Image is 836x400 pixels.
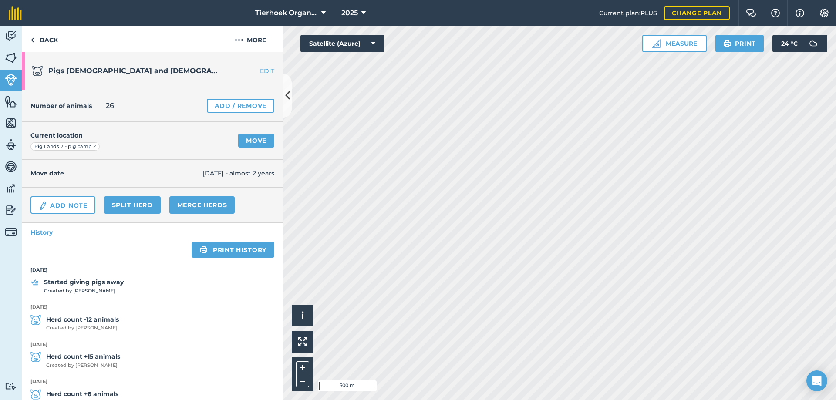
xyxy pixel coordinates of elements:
[770,9,781,17] img: A question mark icon
[48,67,256,75] span: Pigs [DEMOGRAPHIC_DATA] and [DEMOGRAPHIC_DATA]
[5,30,17,43] img: svg+xml;base64,PD94bWwgdmVyc2lvbj0iMS4wIiBlbmNvZGluZz0idXRmLTgiPz4KPCEtLSBHZW5lcmF0b3I6IEFkb2JlIE...
[228,67,283,75] a: EDIT
[298,337,307,346] img: Four arrows, one pointing top left, one top right, one bottom right and the last bottom left
[32,66,43,76] img: svg+xml;base64,PD94bWwgdmVyc2lvbj0iMS4wIiBlbmNvZGluZz0idXRmLTgiPz4KPCEtLSBHZW5lcmF0b3I6IEFkb2JlIE...
[296,361,309,374] button: +
[104,196,161,214] a: Split herd
[106,101,114,111] span: 26
[30,196,95,214] a: Add Note
[46,352,120,361] strong: Herd count +15 animals
[746,9,756,17] img: Two speech bubbles overlapping with the left bubble in the forefront
[652,39,661,48] img: Ruler icon
[202,168,274,178] span: [DATE] - almost 2 years
[30,341,274,349] strong: [DATE]
[9,6,22,20] img: fieldmargin Logo
[30,277,39,288] img: svg+xml;base64,PD94bWwgdmVyc2lvbj0iMS4wIiBlbmNvZGluZz0idXRmLTgiPz4KPCEtLSBHZW5lcmF0b3I6IEFkb2JlIE...
[199,245,208,255] img: svg+xml;base64,PHN2ZyB4bWxucz0iaHR0cDovL3d3dy53My5vcmcvMjAwMC9zdmciIHdpZHRoPSIxOSIgaGVpZ2h0PSIyNC...
[772,35,827,52] button: 24 °C
[796,8,804,18] img: svg+xml;base64,PHN2ZyB4bWxucz0iaHR0cDovL3d3dy53My5vcmcvMjAwMC9zdmciIHdpZHRoPSIxNyIgaGVpZ2h0PSIxNy...
[30,131,83,140] h4: Current location
[715,35,764,52] button: Print
[30,35,34,45] img: svg+xml;base64,PHN2ZyB4bWxucz0iaHR0cDovL3d3dy53My5vcmcvMjAwMC9zdmciIHdpZHRoPSI5IiBoZWlnaHQ9IjI0Ii...
[169,196,235,214] a: Merge Herds
[38,201,48,211] img: svg+xml;base64,PD94bWwgdmVyc2lvbj0iMS4wIiBlbmNvZGluZz0idXRmLTgiPz4KPCEtLSBHZW5lcmF0b3I6IEFkb2JlIE...
[5,160,17,173] img: svg+xml;base64,PD94bWwgdmVyc2lvbj0iMS4wIiBlbmNvZGluZz0idXRmLTgiPz4KPCEtLSBHZW5lcmF0b3I6IEFkb2JlIE...
[5,138,17,151] img: svg+xml;base64,PD94bWwgdmVyc2lvbj0iMS4wIiBlbmNvZGluZz0idXRmLTgiPz4KPCEtLSBHZW5lcmF0b3I6IEFkb2JlIE...
[207,99,274,113] a: Add / Remove
[5,182,17,195] img: svg+xml;base64,PD94bWwgdmVyc2lvbj0iMS4wIiBlbmNvZGluZz0idXRmLTgiPz4KPCEtLSBHZW5lcmF0b3I6IEFkb2JlIE...
[30,101,92,111] h4: Number of animals
[5,117,17,130] img: svg+xml;base64,PHN2ZyB4bWxucz0iaHR0cDovL3d3dy53My5vcmcvMjAwMC9zdmciIHdpZHRoPSI1NiIgaGVpZ2h0PSI2MC...
[599,8,657,18] span: Current plan : PLUS
[30,303,274,311] strong: [DATE]
[819,9,829,17] img: A cog icon
[664,6,730,20] a: Change plan
[30,352,41,362] img: svg+xml;base64,PD94bWwgdmVyc2lvbj0iMS4wIiBlbmNvZGluZz0idXRmLTgiPz4KPCEtLSBHZW5lcmF0b3I6IEFkb2JlIE...
[642,35,707,52] button: Measure
[22,223,283,242] a: History
[301,310,304,321] span: i
[5,51,17,64] img: svg+xml;base64,PHN2ZyB4bWxucz0iaHR0cDovL3d3dy53My5vcmcvMjAwMC9zdmciIHdpZHRoPSI1NiIgaGVpZ2h0PSI2MC...
[22,26,67,52] a: Back
[30,315,41,325] img: svg+xml;base64,PD94bWwgdmVyc2lvbj0iMS4wIiBlbmNvZGluZz0idXRmLTgiPz4KPCEtLSBHZW5lcmF0b3I6IEFkb2JlIE...
[30,142,100,151] div: Pig Lands 7 - pig camp 2
[30,266,274,295] a: [DATE]Started giving pigs awayCreated by [PERSON_NAME]
[46,324,119,332] span: Created by [PERSON_NAME]
[5,204,17,217] img: svg+xml;base64,PD94bWwgdmVyc2lvbj0iMS4wIiBlbmNvZGluZz0idXRmLTgiPz4KPCEtLSBHZW5lcmF0b3I6IEFkb2JlIE...
[5,74,17,86] img: svg+xml;base64,PD94bWwgdmVyc2lvbj0iMS4wIiBlbmNvZGluZz0idXRmLTgiPz4KPCEtLSBHZW5lcmF0b3I6IEFkb2JlIE...
[30,389,41,400] img: svg+xml;base64,PD94bWwgdmVyc2lvbj0iMS4wIiBlbmNvZGluZz0idXRmLTgiPz4KPCEtLSBHZW5lcmF0b3I6IEFkb2JlIE...
[805,35,822,52] img: svg+xml;base64,PD94bWwgdmVyc2lvbj0iMS4wIiBlbmNvZGluZz0idXRmLTgiPz4KPCEtLSBHZW5lcmF0b3I6IEFkb2JlIE...
[30,168,202,178] h4: Move date
[5,226,17,238] img: svg+xml;base64,PD94bWwgdmVyc2lvbj0iMS4wIiBlbmNvZGluZz0idXRmLTgiPz4KPCEtLSBHZW5lcmF0b3I6IEFkb2JlIE...
[235,35,243,45] img: svg+xml;base64,PHN2ZyB4bWxucz0iaHR0cDovL3d3dy53My5vcmcvMjAwMC9zdmciIHdpZHRoPSIyMCIgaGVpZ2h0PSIyNC...
[296,374,309,387] button: –
[238,134,274,148] a: Move
[46,315,119,324] strong: Herd count -12 animals
[806,370,827,391] div: Open Intercom Messenger
[5,95,17,108] img: svg+xml;base64,PHN2ZyB4bWxucz0iaHR0cDovL3d3dy53My5vcmcvMjAwMC9zdmciIHdpZHRoPSI1NiIgaGVpZ2h0PSI2MC...
[255,8,318,18] span: Tierhoek Organic Farm
[300,35,384,52] button: Satellite (Azure)
[30,266,274,274] strong: [DATE]
[723,38,731,49] img: svg+xml;base64,PHN2ZyB4bWxucz0iaHR0cDovL3d3dy53My5vcmcvMjAwMC9zdmciIHdpZHRoPSIxOSIgaGVpZ2h0PSIyNC...
[30,378,274,386] strong: [DATE]
[218,26,283,52] button: More
[44,287,124,295] span: Created by [PERSON_NAME]
[341,8,358,18] span: 2025
[46,362,120,370] span: Created by [PERSON_NAME]
[5,382,17,390] img: svg+xml;base64,PD94bWwgdmVyc2lvbj0iMS4wIiBlbmNvZGluZz0idXRmLTgiPz4KPCEtLSBHZW5lcmF0b3I6IEFkb2JlIE...
[192,242,274,258] a: Print history
[44,277,124,287] strong: Started giving pigs away
[781,35,798,52] span: 24 ° C
[46,389,118,399] strong: Herd count +6 animals
[292,305,313,326] button: i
